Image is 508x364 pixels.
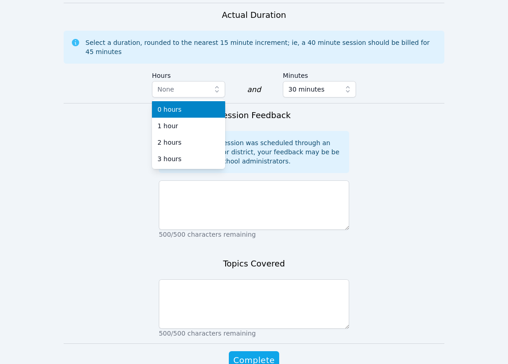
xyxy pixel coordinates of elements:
[152,99,225,169] ul: None
[157,154,182,163] span: 3 hours
[288,84,324,95] span: 30 minutes
[283,67,356,81] label: Minutes
[157,105,182,114] span: 0 hours
[152,81,225,98] button: None
[181,138,342,166] div: Note: If this session was scheduled through an organization or district, your feedback may be be ...
[157,86,174,93] span: None
[157,138,182,147] span: 2 hours
[86,38,438,56] div: Select a duration, rounded to the nearest 15 minute increment; ie, a 40 minute session should be ...
[159,329,349,338] p: 500/500 characters remaining
[283,81,356,98] button: 30 minutes
[159,230,349,239] p: 500/500 characters remaining
[152,67,225,81] label: Hours
[217,109,291,122] h3: Session Feedback
[157,121,178,130] span: 1 hour
[247,84,261,95] div: and
[222,9,286,22] h3: Actual Duration
[223,257,285,270] h3: Topics Covered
